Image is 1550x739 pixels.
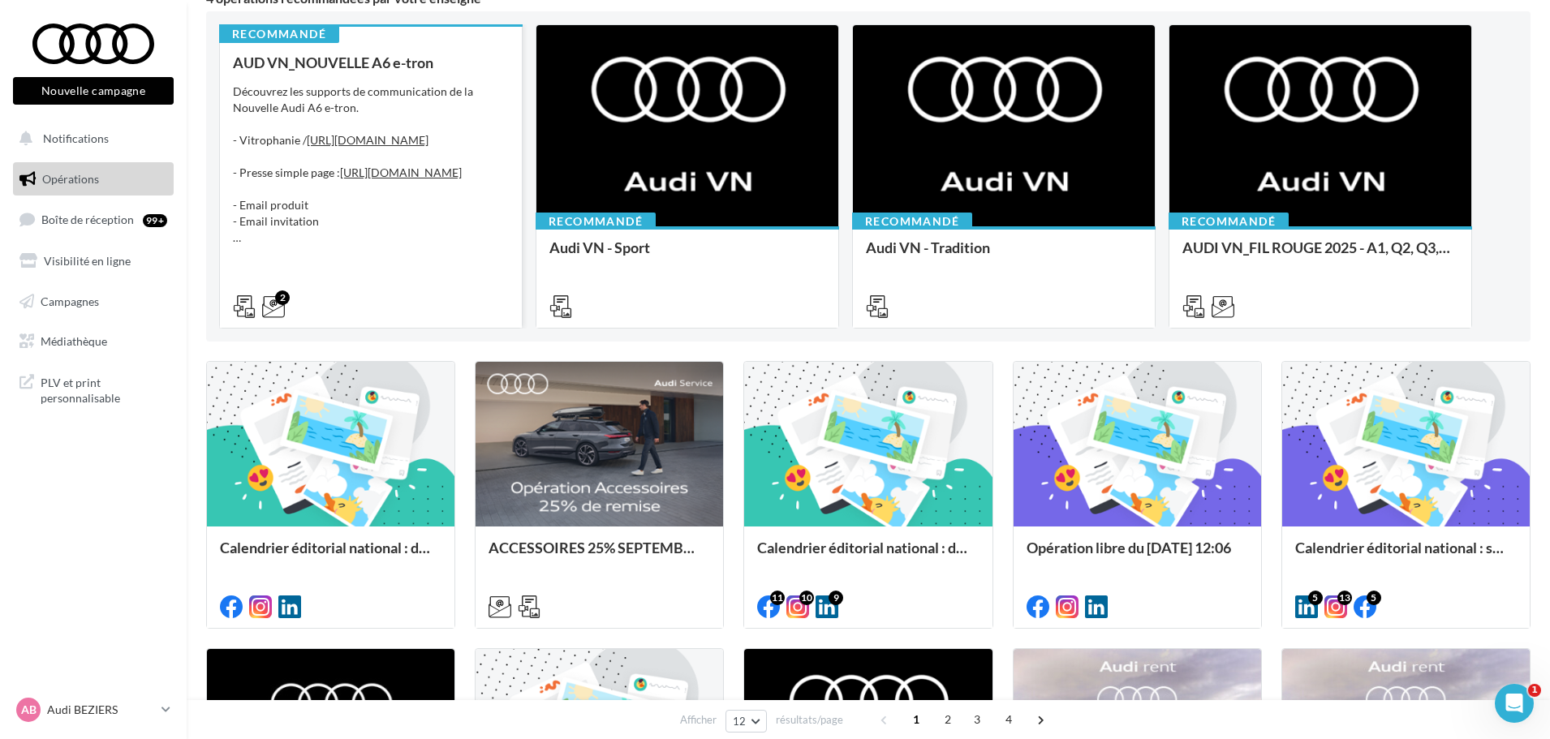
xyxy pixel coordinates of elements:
[770,591,785,605] div: 11
[10,324,177,359] a: Médiathèque
[62,447,282,464] div: - Ajouter des contacts manuellement
[964,707,990,733] span: 3
[126,397,270,410] b: "Ajouter des contacts"
[10,202,177,237] a: Boîte de réception99+
[43,131,109,145] span: Notifications
[1169,213,1289,230] div: Recommandé
[42,172,99,186] span: Opérations
[62,311,282,379] div: Depuis l'onglet , commencez par ajouter [PERSON_NAME] contacts pour pouvoir leur envoyer des camp...
[1295,539,1517,572] div: Calendrier éditorial national : semaine du 25.08 au 31.08
[1027,539,1248,572] div: Opération libre du [DATE] 12:06
[10,285,177,319] a: Campagnes
[233,54,509,71] div: AUD VN_NOUVELLE A6 e-tron
[1495,684,1534,723] iframe: Intercom live chat
[10,122,170,156] button: Notifications
[233,84,509,246] div: Découvrez les supports de communication de la Nouvelle Audi A6 e-tron. - Vitrophanie / - Presse s...
[1367,591,1381,605] div: 5
[21,702,37,718] span: AB
[307,133,428,147] a: [URL][DOMAIN_NAME]
[903,707,929,733] span: 1
[1528,684,1541,697] span: 1
[489,539,710,572] div: ACCESSOIRES 25% SEPTEMBRE - AUDI SERVICE
[776,712,843,728] span: résultats/page
[118,551,200,564] a: téléchargez ici
[198,215,308,232] p: Environ 10 minutes
[143,214,167,227] div: 99+
[935,707,961,733] span: 2
[799,591,814,605] div: 10
[680,712,717,728] span: Afficher
[10,365,177,413] a: PLV et print personnalisable
[275,290,290,305] div: 2
[219,25,339,43] div: Recommandé
[47,702,155,718] p: Audi BEZIERS
[725,710,767,733] button: 12
[62,284,275,300] div: Importer des contacts
[1308,591,1323,605] div: 5
[829,591,843,605] div: 9
[62,515,282,532] div: - Importer un fichier (XLS ou CSV)
[757,539,979,572] div: Calendrier éditorial national : du 02.09 au 09.09
[13,77,174,105] button: Nouvelle campagne
[733,715,747,728] span: 12
[44,254,131,268] span: Visibilité en ligne
[996,707,1022,733] span: 4
[41,372,167,406] span: PLV et print personnalisable
[62,481,282,498] div: OU
[41,213,134,226] span: Boîte de réception
[852,213,972,230] div: Recommandé
[62,549,282,583] div: Si besoin, notre modèle d'import excel.
[10,244,177,278] a: Visibilité en ligne
[41,334,107,348] span: Médiathèque
[148,312,216,325] b: "Contacts"
[1182,239,1458,272] div: AUDI VN_FIL ROUGE 2025 - A1, Q2, Q3, Q5 et Q4 e-tron
[13,694,174,725] a: AB Audi BEZIERS
[1337,591,1352,605] div: 13
[30,278,295,304] div: 1Importer des contacts
[536,213,656,230] div: Recommandé
[72,171,98,197] img: Profile image for Service-Client
[10,162,177,196] a: Opérations
[340,165,462,179] a: [URL][DOMAIN_NAME]
[16,215,66,232] p: 3 étapes
[62,396,282,430] div: Cliquez sur et choisissez votre mode d'import :
[23,64,302,122] div: Débuter avec les Mails et SMS
[220,539,441,572] div: Calendrier éditorial national : du 02.09 au 09.09
[11,6,41,37] button: go back
[23,122,302,161] div: Suivez ce pas à pas et si besoin, écrivez-nous à
[285,7,314,37] div: Fermer
[41,294,99,307] span: Campagnes
[71,144,298,159] a: [EMAIL_ADDRESS][DOMAIN_NAME]
[105,176,252,192] div: Service-Client de Digitaleo
[866,239,1142,272] div: Audi VN - Tradition
[549,239,825,272] div: Audi VN - Sport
